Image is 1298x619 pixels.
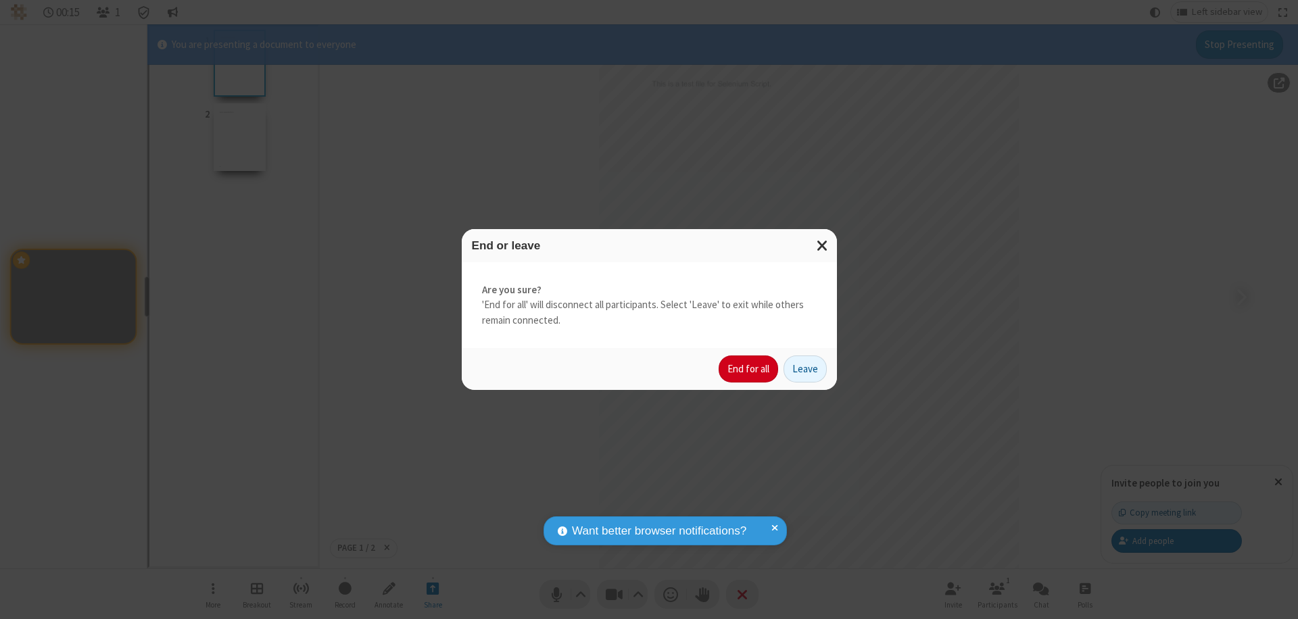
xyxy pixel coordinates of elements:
[809,229,837,262] button: Close modal
[784,355,827,382] button: Leave
[572,522,746,540] span: Want better browser notifications?
[462,262,837,349] div: 'End for all' will disconnect all participants. Select 'Leave' to exit while others remain connec...
[482,282,817,298] strong: Are you sure?
[472,239,827,252] h3: End or leave
[719,355,778,382] button: End for all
